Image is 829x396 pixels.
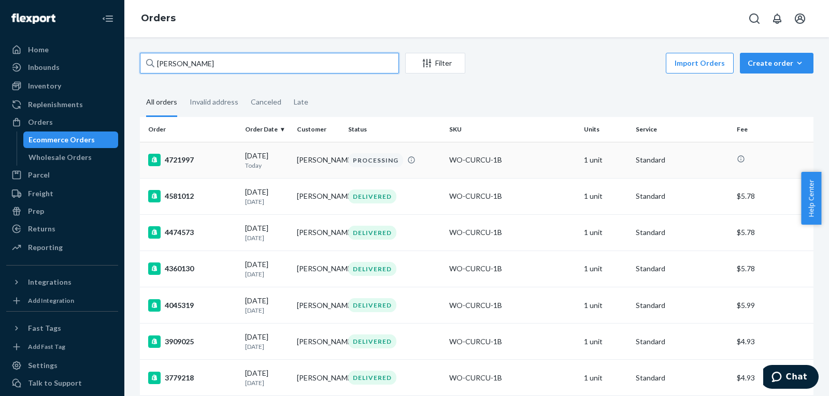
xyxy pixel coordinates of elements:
[28,296,74,305] div: Add Integration
[28,135,95,145] div: Ecommerce Orders
[733,178,813,214] td: $5.78
[28,45,49,55] div: Home
[245,223,289,242] div: [DATE]
[580,287,632,324] td: 1 unit
[133,4,184,34] ol: breadcrumbs
[406,58,465,68] div: Filter
[636,263,728,274] p: Standard
[636,300,728,311] p: Standard
[6,375,118,391] button: Talk to Support
[148,299,237,312] div: 4045319
[28,323,61,333] div: Fast Tags
[348,153,403,167] div: PROCESSING
[6,341,118,353] a: Add Fast Tag
[190,89,238,115] div: Invalid address
[580,117,632,142] th: Units
[636,336,728,347] p: Standard
[23,149,119,166] a: Wholesale Orders
[6,167,118,183] a: Parcel
[293,178,345,214] td: [PERSON_NAME]
[348,189,396,203] div: DELIVERED
[28,360,58,371] div: Settings
[28,152,92,163] div: Wholesale Orders
[733,360,813,396] td: $4.93
[733,214,813,251] td: $5.78
[790,8,810,29] button: Open account menu
[251,89,281,115] div: Canceled
[245,342,289,351] p: [DATE]
[632,117,733,142] th: Service
[293,360,345,396] td: [PERSON_NAME]
[28,242,63,253] div: Reporting
[245,151,289,170] div: [DATE]
[245,259,289,278] div: [DATE]
[28,99,83,110] div: Replenishments
[580,178,632,214] td: 1 unit
[28,188,53,199] div: Freight
[580,214,632,251] td: 1 unit
[636,155,728,165] p: Standard
[6,185,118,202] a: Freight
[348,262,396,276] div: DELIVERED
[6,357,118,374] a: Settings
[6,78,118,94] a: Inventory
[801,172,821,225] button: Help Center
[245,296,289,315] div: [DATE]
[293,214,345,251] td: [PERSON_NAME]
[23,131,119,148] a: Ecommerce Orders
[28,117,53,127] div: Orders
[6,114,118,130] a: Orders
[141,12,176,24] a: Orders
[6,239,118,256] a: Reporting
[28,277,72,287] div: Integrations
[449,155,576,165] div: WO-CURCU-1B
[445,117,580,142] th: SKU
[636,191,728,201] p: Standard
[28,81,61,91] div: Inventory
[6,96,118,113] a: Replenishments
[148,335,237,348] div: 3909025
[28,170,50,180] div: Parcel
[241,117,293,142] th: Order Date
[748,58,806,68] div: Create order
[146,89,177,117] div: All orders
[28,206,44,216] div: Prep
[148,372,237,384] div: 3779218
[148,262,237,275] div: 4360130
[405,53,465,74] button: Filter
[449,191,576,201] div: WO-CURCU-1B
[245,332,289,351] div: [DATE]
[733,117,813,142] th: Fee
[449,263,576,274] div: WO-CURCU-1B
[733,287,813,324] td: $5.99
[293,287,345,324] td: [PERSON_NAME]
[767,8,788,29] button: Open notifications
[148,154,237,166] div: 4721997
[6,59,118,76] a: Inbounds
[148,226,237,239] div: 4474573
[6,274,118,290] button: Integrations
[28,378,82,388] div: Talk to Support
[6,320,118,336] button: Fast Tags
[140,53,399,74] input: Search orders
[148,190,237,202] div: 4581012
[245,306,289,315] p: [DATE]
[294,89,308,115] div: Late
[6,203,118,219] a: Prep
[580,142,632,178] td: 1 unit
[293,324,345,360] td: [PERSON_NAME]
[245,233,289,242] p: [DATE]
[580,324,632,360] td: 1 unit
[6,41,118,58] a: Home
[28,342,65,351] div: Add Fast Tag
[733,324,813,360] td: $4.93
[245,197,289,206] p: [DATE]
[6,295,118,307] a: Add Integration
[28,224,55,234] div: Returns
[293,142,345,178] td: [PERSON_NAME]
[348,298,396,312] div: DELIVERED
[297,125,340,134] div: Customer
[666,53,734,74] button: Import Orders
